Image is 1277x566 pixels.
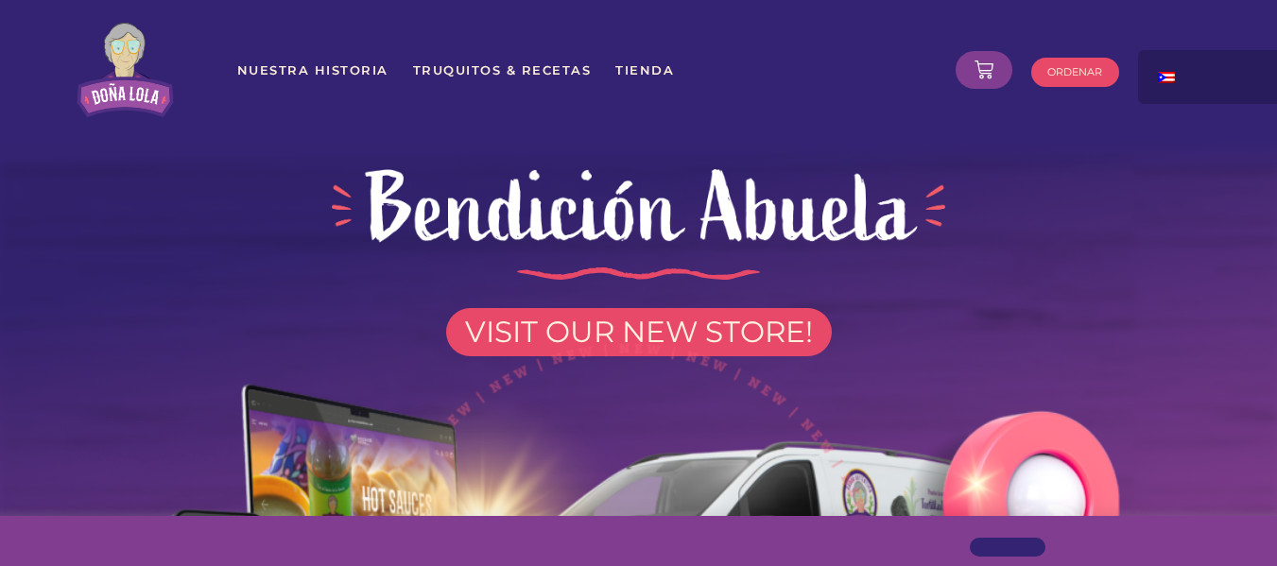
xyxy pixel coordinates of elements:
[236,53,389,87] a: Nuestra Historia
[1031,58,1119,87] a: ORDENAR
[614,53,675,87] a: Tienda
[1047,67,1102,77] span: ORDENAR
[236,53,938,87] nav: Menu
[412,53,593,87] a: Truquitos & Recetas
[1158,72,1175,83] img: Spanish
[517,267,760,279] img: divider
